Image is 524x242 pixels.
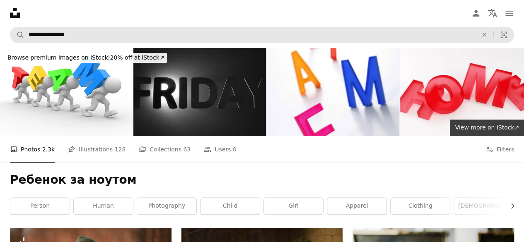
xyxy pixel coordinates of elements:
button: Menu [501,5,517,22]
button: Search Unsplash [10,27,24,43]
button: Language [484,5,501,22]
button: Visual search [494,27,514,43]
a: Collections 63 [139,136,191,163]
span: 0 [233,145,237,154]
a: human [74,198,133,214]
button: Clear [475,27,493,43]
span: View more on iStock ↗ [455,124,519,131]
a: girl [264,198,323,214]
a: Users 0 [204,136,237,163]
a: View more on iStock↗ [450,120,524,136]
a: Log in / Sign up [468,5,484,22]
a: child [200,198,260,214]
span: 128 [115,145,126,154]
h1: Ребенок за ноутом [10,173,514,187]
img: Black Friday abstract illustration. Text in the spotlight. [133,48,266,136]
a: Home — Unsplash [10,8,20,18]
img: Alphabets [267,48,399,136]
a: Illustrations 128 [68,136,126,163]
a: person [10,198,70,214]
a: clothing [391,198,450,214]
a: [DEMOGRAPHIC_DATA] [454,198,513,214]
form: Find visuals sitewide [10,26,514,43]
button: scroll list to the right [505,198,514,214]
span: Browse premium images on iStock | [7,54,110,61]
a: apparel [327,198,386,214]
a: photography [137,198,196,214]
button: Filters [486,136,514,163]
span: 63 [183,145,191,154]
span: 20% off at iStock ↗ [7,54,164,61]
